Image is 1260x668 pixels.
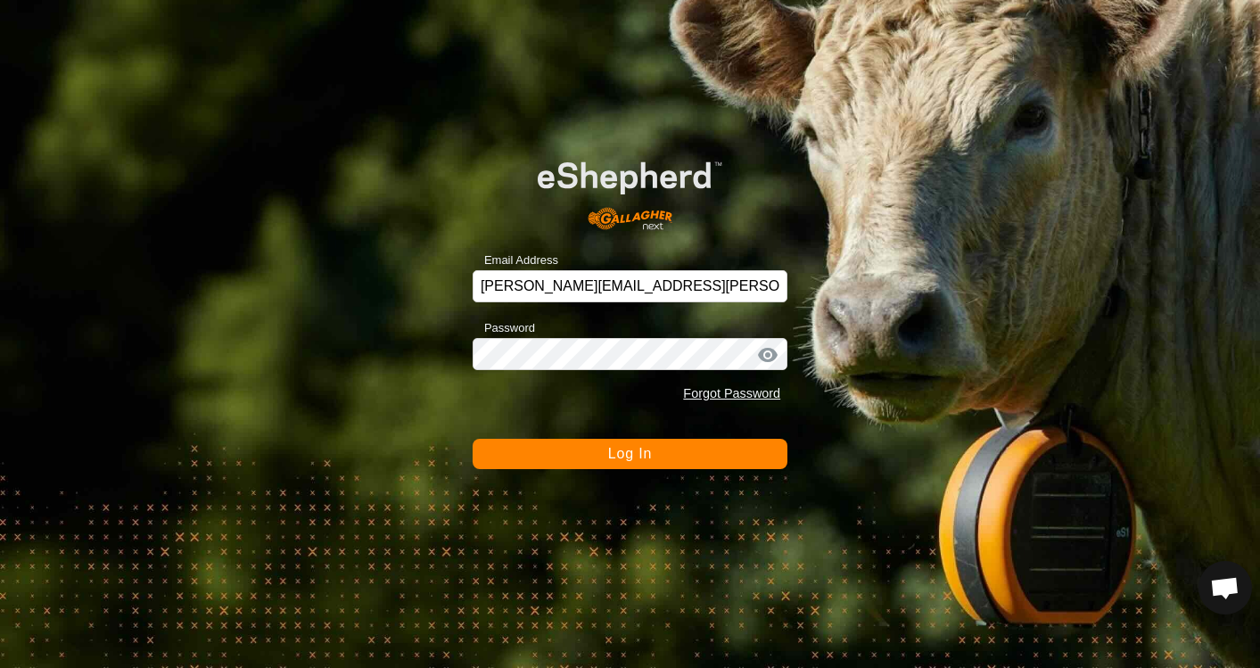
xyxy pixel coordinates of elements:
a: Open chat [1198,561,1252,614]
button: Log In [473,439,787,469]
label: Password [473,319,535,337]
label: Email Address [473,252,558,269]
input: Email Address [473,270,787,302]
span: Log In [608,446,652,461]
img: E-shepherd Logo [504,136,756,243]
a: Forgot Password [683,386,780,400]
